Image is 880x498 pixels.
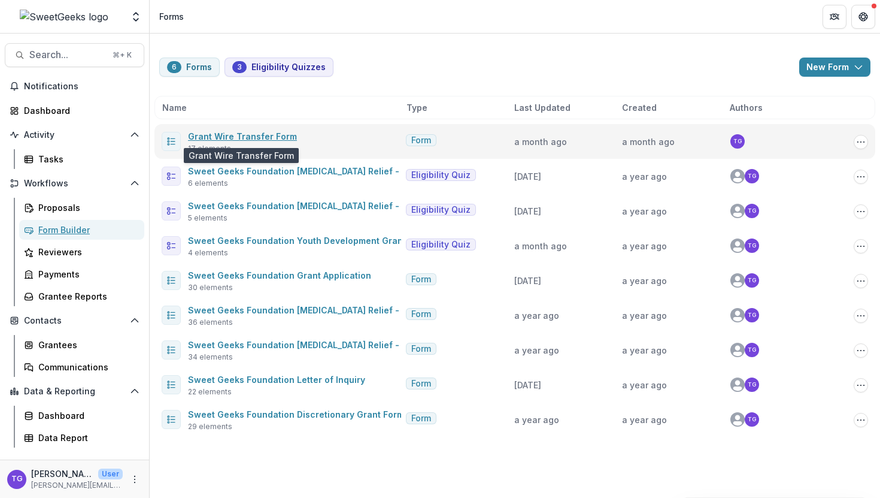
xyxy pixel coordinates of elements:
[11,475,23,483] div: Theresa Gartland
[188,340,526,350] a: Sweet Geeks Foundation [MEDICAL_DATA] Relief - Experience Grant Application
[411,414,431,424] span: Form
[730,378,745,392] svg: avatar
[854,204,868,219] button: Options
[188,166,516,176] a: Sweet Geeks Foundation [MEDICAL_DATA] Relief - Experience Grant Eligibility
[406,101,427,114] span: Type
[622,310,667,321] span: a year ago
[411,274,431,285] span: Form
[411,170,471,180] span: Eligibility Quiz
[622,276,667,286] span: a year ago
[514,241,567,251] span: a month ago
[748,243,756,249] div: Theresa Gartland
[730,273,745,288] svg: avatar
[38,409,135,422] div: Dashboard
[514,310,559,321] span: a year ago
[5,174,144,193] button: Open Workflows
[514,276,541,286] span: [DATE]
[854,170,868,184] button: Options
[514,415,559,425] span: a year ago
[24,104,135,117] div: Dashboard
[31,480,123,491] p: [PERSON_NAME][EMAIL_ADDRESS][DOMAIN_NAME]
[514,206,541,216] span: [DATE]
[24,387,125,397] span: Data & Reporting
[411,240,471,250] span: Eligibility Quiz
[730,239,745,253] svg: avatar
[622,345,667,355] span: a year ago
[854,309,868,323] button: Options
[411,135,431,146] span: Form
[188,131,297,141] a: Grant Wire Transfer Form
[514,380,541,390] span: [DATE]
[5,77,144,96] button: Notifications
[19,335,144,355] a: Grantees
[748,173,756,179] div: Theresa Gartland
[188,375,365,385] a: Sweet Geeks Foundation Letter of Inquiry
[188,352,233,363] span: 34 elements
[5,311,144,330] button: Open Contacts
[19,406,144,425] a: Dashboard
[514,345,559,355] span: a year ago
[5,125,144,144] button: Open Activity
[854,343,868,358] button: Options
[24,130,125,140] span: Activity
[730,169,745,183] svg: avatar
[128,5,144,29] button: Open entity switcher
[5,101,144,120] a: Dashboard
[19,198,144,218] a: Proposals
[188,409,404,419] a: Sweet Geeks Foundation Discretionary Grant Form
[854,135,868,149] button: Options
[411,379,431,389] span: Form
[172,63,177,71] span: 6
[38,246,135,258] div: Reviewers
[748,416,756,422] div: Theresa Gartland
[730,412,745,427] svg: avatar
[38,153,135,165] div: Tasks
[823,5,846,29] button: Partners
[19,428,144,448] a: Data Report
[38,431,135,444] div: Data Report
[188,236,446,246] a: Sweet Geeks Foundation Youth Development Grant Eligibility
[188,282,233,293] span: 30 elements
[854,413,868,427] button: Options
[514,171,541,182] span: [DATE]
[748,347,756,353] div: Theresa Gartland
[188,248,228,258] span: 4 elements
[188,270,371,280] a: Sweet Geeks Foundation Grant Application
[411,205,471,215] span: Eligibility Quiz
[188,317,233,328] span: 36 elements
[622,241,667,251] span: a year ago
[38,339,135,351] div: Grantees
[411,344,431,354] span: Form
[19,264,144,284] a: Payments
[733,138,742,144] div: Theresa Gartland
[622,206,667,216] span: a year ago
[854,239,868,253] button: Options
[38,268,135,280] div: Payments
[159,58,220,77] button: Forms
[730,308,745,322] svg: avatar
[29,49,105,61] span: Search...
[730,101,763,114] span: Authors
[622,380,667,390] span: a year ago
[622,171,667,182] span: a year ago
[188,421,232,432] span: 29 elements
[38,290,135,303] div: Grantee Reports
[514,101,571,114] span: Last Updated
[748,382,756,388] div: Theresa Gartland
[748,277,756,283] div: Theresa Gartland
[411,309,431,319] span: Form
[98,469,123,479] p: User
[5,43,144,67] button: Search...
[31,467,93,480] p: [PERSON_NAME]
[19,242,144,262] a: Reviewers
[19,220,144,240] a: Form Builder
[748,312,756,318] div: Theresa Gartland
[730,343,745,357] svg: avatar
[24,179,125,189] span: Workflows
[188,387,232,397] span: 22 elements
[622,137,675,147] span: a month ago
[128,472,142,487] button: More
[851,5,875,29] button: Get Help
[188,213,227,224] span: 5 elements
[24,82,139,92] span: Notifications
